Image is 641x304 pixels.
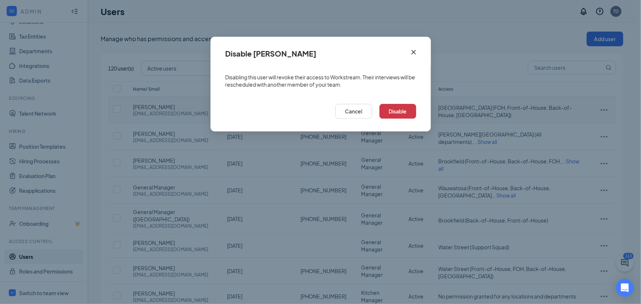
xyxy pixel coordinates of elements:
[225,50,316,58] div: Disable [PERSON_NAME]
[616,279,634,297] div: Open Intercom Messenger
[225,73,416,88] span: Disabling this user will revoke their access to Workstream. Their interviews will be rescheduled ...
[335,104,372,119] button: Cancel
[409,48,418,57] svg: Cross
[379,104,416,119] button: Disable
[404,37,431,60] button: Close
